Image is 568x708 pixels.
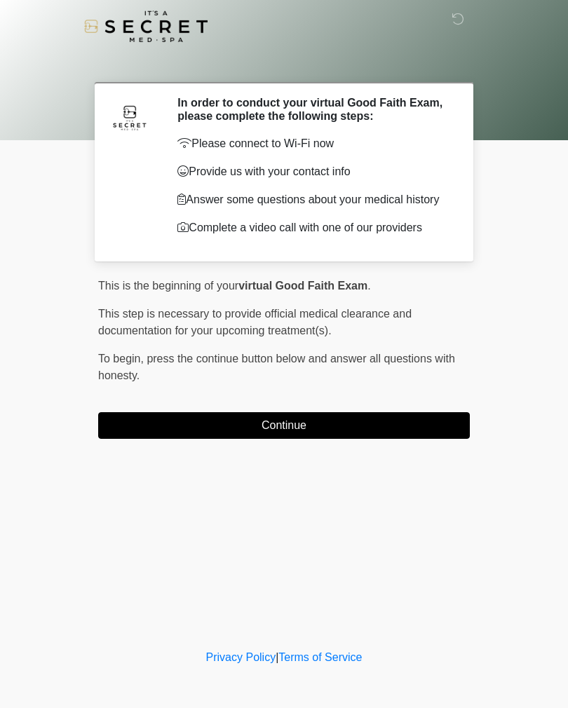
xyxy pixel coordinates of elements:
button: Continue [98,412,470,439]
p: Please connect to Wi-Fi now [177,135,449,152]
h1: ‎ ‎ [88,50,480,76]
span: . [367,280,370,292]
span: This step is necessary to provide official medical clearance and documentation for your upcoming ... [98,308,412,336]
span: To begin, [98,353,147,365]
img: Agent Avatar [109,96,151,138]
p: Provide us with your contact info [177,163,449,180]
span: press the continue button below and answer all questions with honesty. [98,353,455,381]
a: Terms of Service [278,651,362,663]
a: Privacy Policy [206,651,276,663]
span: This is the beginning of your [98,280,238,292]
img: It's A Secret Med Spa Logo [84,11,208,42]
strong: virtual Good Faith Exam [238,280,367,292]
a: | [276,651,278,663]
h2: In order to conduct your virtual Good Faith Exam, please complete the following steps: [177,96,449,123]
p: Answer some questions about your medical history [177,191,449,208]
p: Complete a video call with one of our providers [177,219,449,236]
